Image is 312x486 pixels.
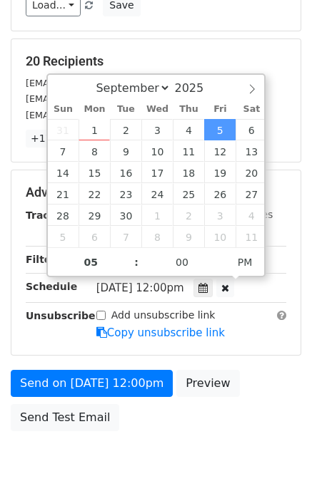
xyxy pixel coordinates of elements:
span: September 10, 2025 [141,140,173,162]
span: Click to toggle [226,248,265,276]
span: September 11, 2025 [173,140,204,162]
a: Preview [176,370,239,397]
span: [DATE] 12:00pm [96,281,184,294]
span: Fri [204,105,236,114]
span: September 5, 2025 [204,119,236,140]
span: September 3, 2025 [141,119,173,140]
span: September 30, 2025 [110,205,141,226]
span: September 2, 2025 [110,119,141,140]
input: Minute [139,248,226,276]
h5: Advanced [26,185,286,200]
span: September 4, 2025 [173,119,204,140]
strong: Unsubscribe [26,310,96,321]
span: Thu [173,105,204,114]
span: September 15, 2025 [79,162,110,183]
span: September 22, 2025 [79,183,110,205]
span: October 7, 2025 [110,226,141,247]
a: Send on [DATE] 12:00pm [11,370,173,397]
strong: Filters [26,254,62,265]
span: September 18, 2025 [173,162,204,183]
span: October 8, 2025 [141,226,173,247]
span: September 7, 2025 [48,140,79,162]
span: September 28, 2025 [48,205,79,226]
small: [EMAIL_ADDRESS][DOMAIN_NAME] [26,78,185,88]
span: October 10, 2025 [204,226,236,247]
span: Wed [141,105,173,114]
span: September 26, 2025 [204,183,236,205]
span: September 23, 2025 [110,183,141,205]
strong: Schedule [26,281,77,292]
a: Send Test Email [11,404,119,431]
span: September 21, 2025 [48,183,79,205]
span: Tue [110,105,141,114]
span: September 12, 2025 [204,140,236,162]
span: September 19, 2025 [204,162,236,183]
span: September 29, 2025 [79,205,110,226]
span: : [134,248,139,276]
strong: Tracking [26,210,74,221]
span: September 20, 2025 [236,162,267,183]
a: +17 more [26,130,86,148]
small: [EMAIL_ADDRESS][DOMAIN_NAME] [26,110,185,120]
span: September 16, 2025 [110,162,141,183]
span: September 1, 2025 [79,119,110,140]
span: September 27, 2025 [236,183,267,205]
span: September 25, 2025 [173,183,204,205]
span: September 6, 2025 [236,119,267,140]
span: October 1, 2025 [141,205,173,226]
iframe: Chat Widget [241,418,312,486]
span: September 14, 2025 [48,162,79,183]
span: Sat [236,105,267,114]
span: October 2, 2025 [173,205,204,226]
input: Year [171,81,222,95]
span: October 11, 2025 [236,226,267,247]
span: September 9, 2025 [110,140,141,162]
span: September 8, 2025 [79,140,110,162]
span: September 13, 2025 [236,140,267,162]
span: October 4, 2025 [236,205,267,226]
span: Mon [79,105,110,114]
span: September 24, 2025 [141,183,173,205]
small: [EMAIL_ADDRESS][DOMAIN_NAME] [26,93,185,104]
span: October 3, 2025 [204,205,236,226]
span: Sun [48,105,79,114]
span: October 5, 2025 [48,226,79,247]
span: October 9, 2025 [173,226,204,247]
label: Add unsubscribe link [111,308,216,323]
h5: 20 Recipients [26,53,286,69]
a: Copy unsubscribe link [96,326,225,339]
span: September 17, 2025 [141,162,173,183]
input: Hour [48,248,135,276]
span: August 31, 2025 [48,119,79,140]
span: October 6, 2025 [79,226,110,247]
